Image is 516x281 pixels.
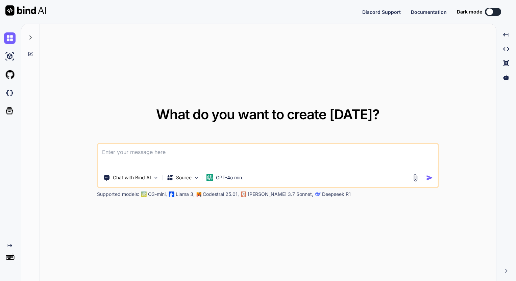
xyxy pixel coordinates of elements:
span: Dark mode [457,8,482,15]
img: claude [315,191,321,197]
img: Pick Tools [153,175,159,181]
img: GPT-4 [141,191,147,197]
p: [PERSON_NAME] 3.7 Sonnet, [248,191,313,198]
span: Documentation [411,9,447,15]
img: Llama2 [169,191,174,197]
img: attachment [412,174,419,182]
p: Source [176,174,192,181]
p: GPT-4o min.. [216,174,245,181]
img: Bind AI [5,5,46,16]
button: Discord Support [362,8,401,16]
img: ai-studio [4,51,16,62]
img: GPT-4o mini [206,174,213,181]
img: Mistral-AI [197,192,201,197]
img: chat [4,32,16,44]
p: Chat with Bind AI [113,174,151,181]
p: Codestral 25.01, [203,191,239,198]
img: darkCloudIdeIcon [4,87,16,99]
span: Discord Support [362,9,401,15]
p: Deepseek R1 [322,191,351,198]
img: icon [426,174,433,181]
img: claude [241,191,246,197]
p: O3-mini, [148,191,167,198]
img: githubLight [4,69,16,80]
img: Pick Models [194,175,199,181]
p: Supported models: [97,191,139,198]
span: What do you want to create [DATE]? [156,106,379,123]
button: Documentation [411,8,447,16]
p: Llama 3, [176,191,195,198]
